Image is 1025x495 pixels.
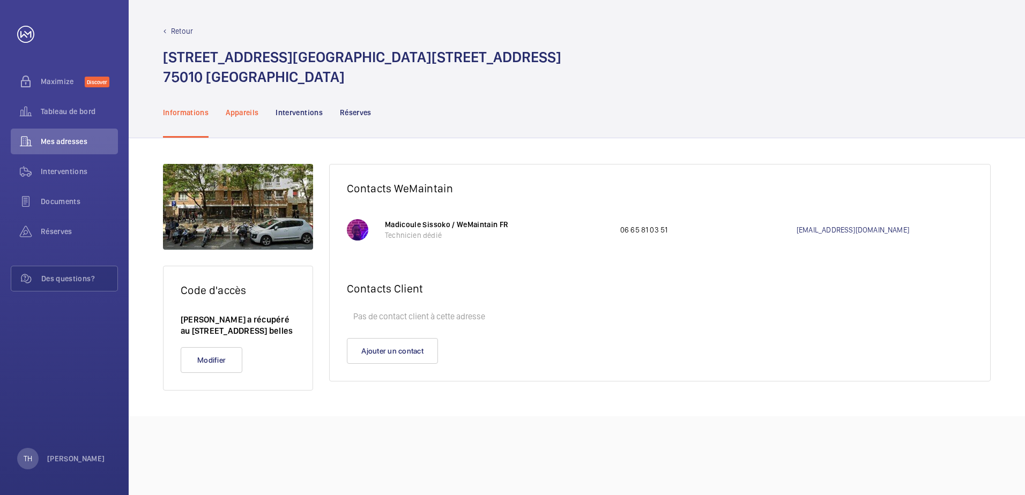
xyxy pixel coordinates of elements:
[385,230,610,241] p: Technicien dédié
[41,226,118,237] span: Réserves
[347,306,973,327] p: Pas de contact client à cette adresse
[41,196,118,207] span: Documents
[24,453,32,464] p: TH
[340,107,372,118] p: Réserves
[620,224,797,235] p: 06 65 81 03 51
[85,77,109,87] span: Discover
[47,453,105,464] p: [PERSON_NAME]
[41,273,117,284] span: Des questions?
[347,282,973,295] h2: Contacts Client
[797,224,973,235] a: [EMAIL_ADDRESS][DOMAIN_NAME]
[276,107,323,118] p: Interventions
[181,283,295,297] h2: Code d'accès
[41,136,118,147] span: Mes adresses
[171,26,193,36] p: Retour
[226,107,258,118] p: Appareils
[181,347,242,373] button: Modifier
[385,219,610,230] p: Madicoule Sissoko / WeMaintain FR
[41,166,118,177] span: Interventions
[181,314,295,336] p: [PERSON_NAME] a récupéré au [STREET_ADDRESS] belles
[41,76,85,87] span: Maximize
[163,107,209,118] p: Informations
[347,182,973,195] h2: Contacts WeMaintain
[163,47,561,87] h1: [STREET_ADDRESS][GEOGRAPHIC_DATA][STREET_ADDRESS] 75010 [GEOGRAPHIC_DATA]
[41,106,118,117] span: Tableau de bord
[347,338,438,364] button: Ajouter un contact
